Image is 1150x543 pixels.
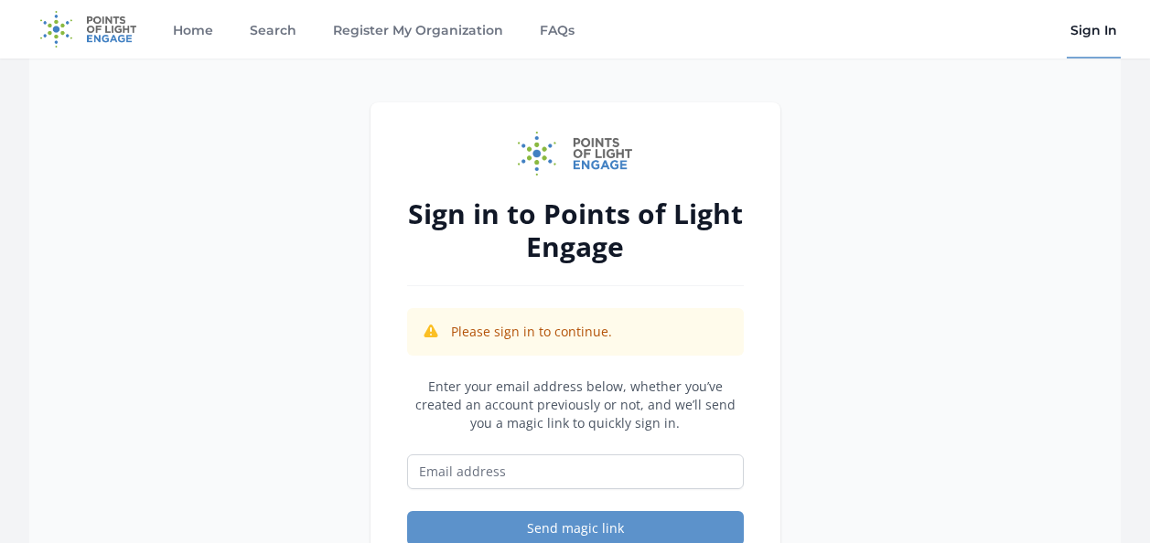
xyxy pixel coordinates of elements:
p: Enter your email address below, whether you’ve created an account previously or not, and we’ll se... [407,378,744,432]
h2: Sign in to Points of Light Engage [407,197,744,263]
input: Email address [407,454,744,489]
img: Points of Light Engage logo [518,132,633,176]
p: Please sign in to continue. [451,323,612,341]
